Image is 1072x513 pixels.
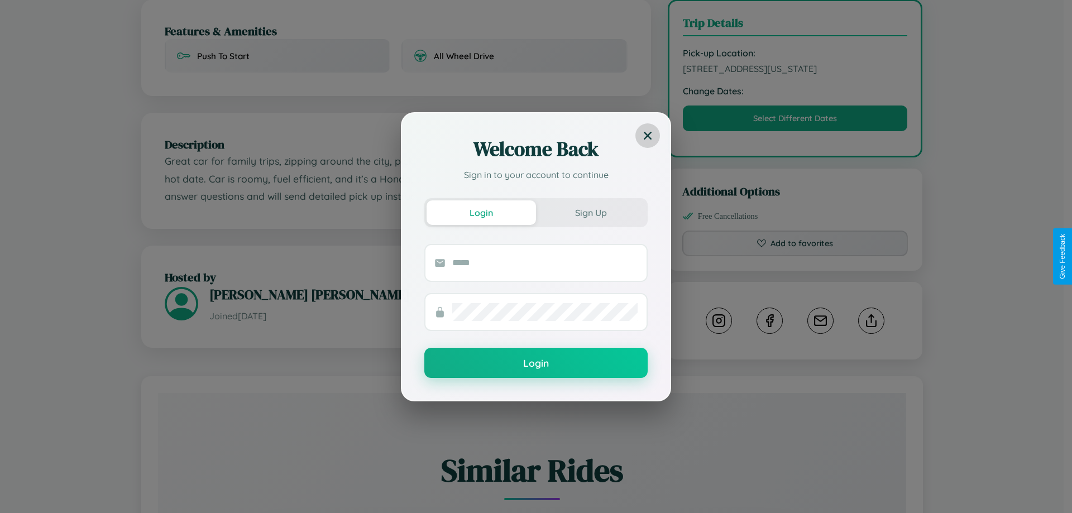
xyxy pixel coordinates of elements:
div: Give Feedback [1059,234,1066,279]
button: Sign Up [536,200,645,225]
h2: Welcome Back [424,136,648,162]
button: Login [424,348,648,378]
button: Login [427,200,536,225]
p: Sign in to your account to continue [424,168,648,181]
